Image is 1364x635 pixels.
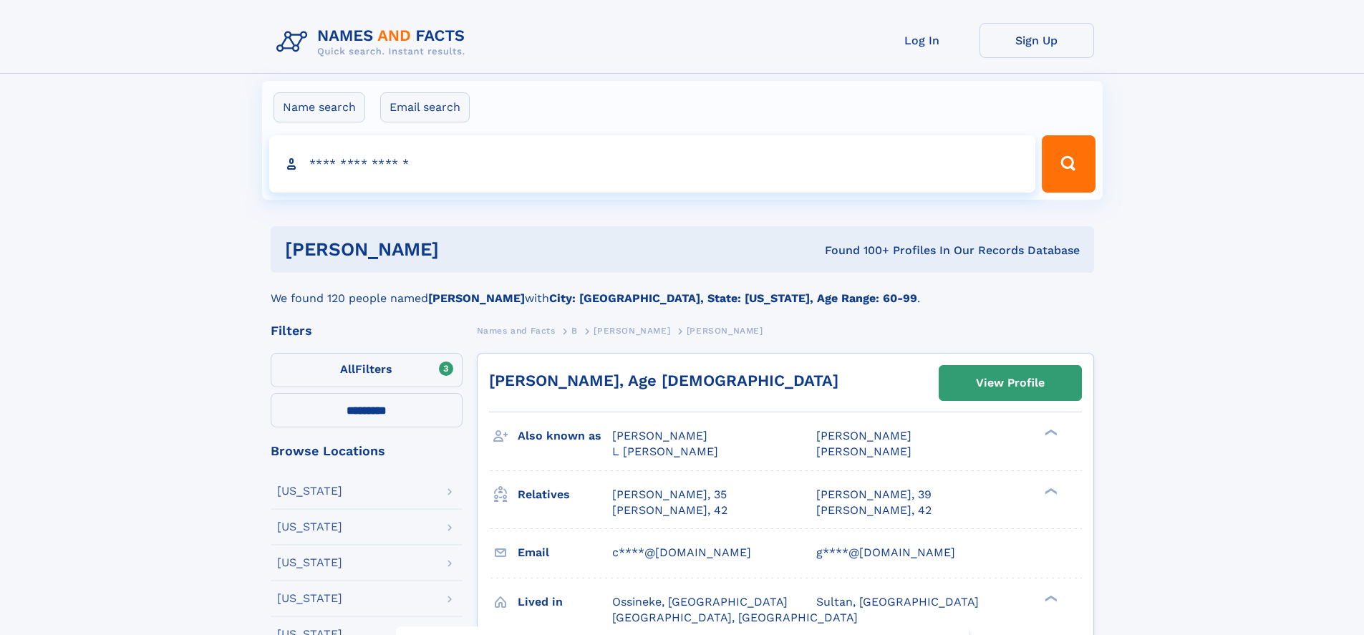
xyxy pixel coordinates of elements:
b: [PERSON_NAME] [428,291,525,305]
a: [PERSON_NAME] [594,321,670,339]
div: [US_STATE] [277,593,342,604]
div: [US_STATE] [277,521,342,533]
span: [PERSON_NAME] [612,429,707,442]
h1: [PERSON_NAME] [285,241,632,258]
a: B [571,321,578,339]
label: Filters [271,353,463,387]
div: [US_STATE] [277,485,342,497]
div: Found 100+ Profiles In Our Records Database [632,243,1080,258]
div: Browse Locations [271,445,463,457]
a: View Profile [939,366,1081,400]
input: search input [269,135,1036,193]
a: [PERSON_NAME], Age [DEMOGRAPHIC_DATA] [489,372,838,389]
a: [PERSON_NAME], 42 [816,503,932,518]
div: [US_STATE] [277,557,342,568]
span: All [340,362,355,376]
h3: Lived in [518,590,612,614]
span: B [571,326,578,336]
span: [PERSON_NAME] [594,326,670,336]
label: Name search [274,92,365,122]
span: Sultan, [GEOGRAPHIC_DATA] [816,595,979,609]
span: [PERSON_NAME] [816,429,911,442]
h3: Email [518,541,612,565]
div: View Profile [976,367,1045,399]
a: [PERSON_NAME], 39 [816,487,932,503]
b: City: [GEOGRAPHIC_DATA], State: [US_STATE], Age Range: 60-99 [549,291,917,305]
label: Email search [380,92,470,122]
div: ❯ [1041,593,1058,603]
span: L [PERSON_NAME] [612,445,718,458]
a: [PERSON_NAME], 42 [612,503,727,518]
a: Log In [865,23,980,58]
button: Search Button [1042,135,1095,193]
span: [PERSON_NAME] [687,326,763,336]
img: Logo Names and Facts [271,23,477,62]
a: [PERSON_NAME], 35 [612,487,727,503]
span: [GEOGRAPHIC_DATA], [GEOGRAPHIC_DATA] [612,611,858,624]
a: Names and Facts [477,321,556,339]
div: ❯ [1041,428,1058,437]
div: Filters [271,324,463,337]
span: Ossineke, [GEOGRAPHIC_DATA] [612,595,788,609]
a: Sign Up [980,23,1094,58]
span: [PERSON_NAME] [816,445,911,458]
h3: Also known as [518,424,612,448]
div: ❯ [1041,486,1058,495]
h3: Relatives [518,483,612,507]
div: We found 120 people named with . [271,273,1094,307]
